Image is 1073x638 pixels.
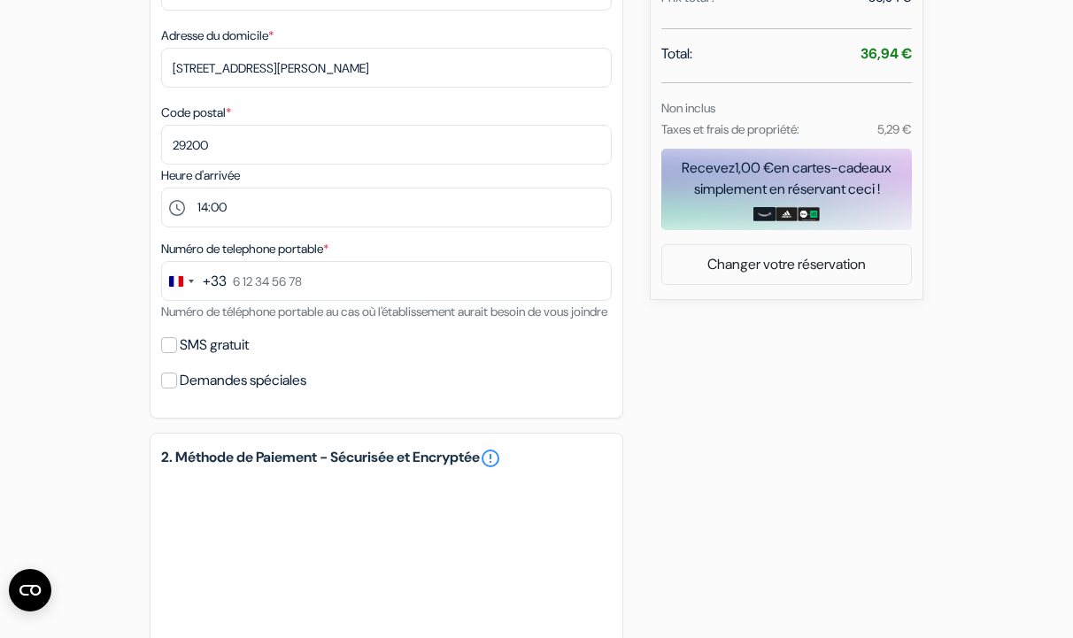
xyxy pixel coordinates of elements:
[180,368,306,393] label: Demandes spéciales
[161,166,240,185] label: Heure d'arrivée
[661,121,799,137] small: Taxes et frais de propriété:
[735,158,774,177] span: 1,00 €
[776,207,798,221] img: adidas-card.png
[877,121,912,137] small: 5,29 €
[161,261,612,301] input: 6 12 34 56 78
[662,248,911,281] a: Changer votre réservation
[661,43,692,65] span: Total:
[661,158,912,200] div: Recevez en cartes-cadeaux simplement en réservant ceci !
[203,271,227,292] div: +33
[161,104,231,122] label: Code postal
[480,448,501,469] a: error_outline
[161,448,612,469] h5: 2. Méthode de Paiement - Sécurisée et Encryptée
[9,569,51,611] button: Open CMP widget
[161,27,274,45] label: Adresse du domicile
[180,333,249,357] label: SMS gratuit
[753,207,776,221] img: amazon-card-no-text.png
[161,240,328,258] label: Numéro de telephone portable
[162,262,227,300] button: Change country, selected France (+33)
[161,304,607,319] small: Numéro de téléphone portable au cas où l'établissement aurait besoin de vous joindre
[798,207,820,221] img: uber-uber-eats-card.png
[861,44,912,63] strong: 36,94 €
[661,100,715,116] small: Non inclus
